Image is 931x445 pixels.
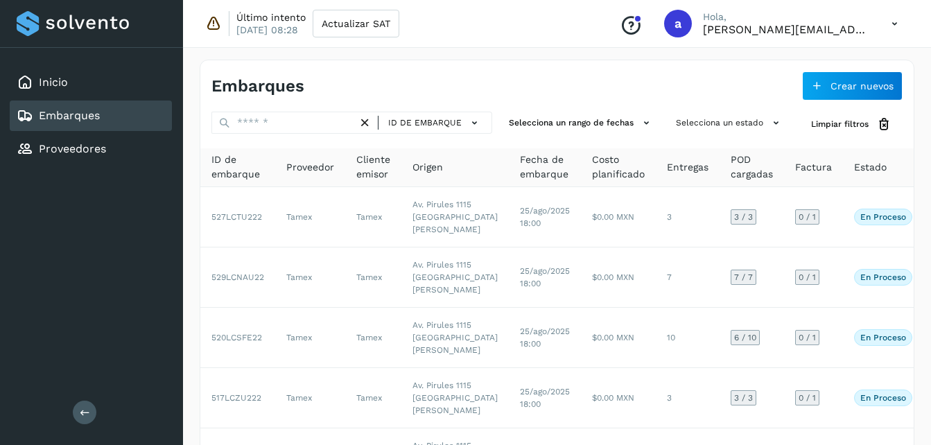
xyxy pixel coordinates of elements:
[860,272,906,282] p: En proceso
[656,187,720,247] td: 3
[860,393,906,403] p: En proceso
[236,11,306,24] p: Último intento
[401,187,509,247] td: Av. Pirules 1115 [GEOGRAPHIC_DATA][PERSON_NAME]
[802,71,903,101] button: Crear nuevos
[860,212,906,222] p: En proceso
[670,112,789,134] button: Selecciona un estado
[388,116,462,129] span: ID de embarque
[656,247,720,308] td: 7
[412,160,443,175] span: Origen
[275,308,345,368] td: Tamex
[211,212,262,222] span: 527LCTU222
[734,273,753,281] span: 7 / 7
[211,333,262,342] span: 520LCSFE22
[656,368,720,428] td: 3
[39,109,100,122] a: Embarques
[401,247,509,308] td: Av. Pirules 1115 [GEOGRAPHIC_DATA][PERSON_NAME]
[401,368,509,428] td: Av. Pirules 1115 [GEOGRAPHIC_DATA][PERSON_NAME]
[520,206,570,228] span: 25/ago/2025 18:00
[799,213,816,221] span: 0 / 1
[10,101,172,131] div: Embarques
[830,81,894,91] span: Crear nuevos
[734,213,753,221] span: 3 / 3
[592,152,645,182] span: Costo planificado
[356,152,390,182] span: Cliente emisor
[811,118,869,130] span: Limpiar filtros
[39,76,68,89] a: Inicio
[799,394,816,402] span: 0 / 1
[581,368,656,428] td: $0.00 MXN
[520,266,570,288] span: 25/ago/2025 18:00
[520,387,570,409] span: 25/ago/2025 18:00
[10,134,172,164] div: Proveedores
[10,67,172,98] div: Inicio
[345,368,401,428] td: Tamex
[503,112,659,134] button: Selecciona un rango de fechas
[313,10,399,37] button: Actualizar SAT
[275,187,345,247] td: Tamex
[345,187,401,247] td: Tamex
[211,272,264,282] span: 529LCNAU22
[322,19,390,28] span: Actualizar SAT
[731,152,773,182] span: POD cargadas
[211,152,264,182] span: ID de embarque
[401,308,509,368] td: Av. Pirules 1115 [GEOGRAPHIC_DATA][PERSON_NAME]
[703,23,869,36] p: abigail.parra@tamex.mx
[275,247,345,308] td: Tamex
[703,11,869,23] p: Hola,
[799,333,816,342] span: 0 / 1
[211,76,304,96] h4: Embarques
[39,142,106,155] a: Proveedores
[860,333,906,342] p: En proceso
[384,113,486,133] button: ID de embarque
[520,326,570,349] span: 25/ago/2025 18:00
[236,24,298,36] p: [DATE] 08:28
[345,247,401,308] td: Tamex
[581,308,656,368] td: $0.00 MXN
[795,160,832,175] span: Factura
[734,394,753,402] span: 3 / 3
[275,368,345,428] td: Tamex
[520,152,570,182] span: Fecha de embarque
[345,308,401,368] td: Tamex
[854,160,887,175] span: Estado
[581,247,656,308] td: $0.00 MXN
[211,393,261,403] span: 517LCZU222
[799,273,816,281] span: 0 / 1
[734,333,756,342] span: 6 / 10
[656,308,720,368] td: 10
[286,160,334,175] span: Proveedor
[581,187,656,247] td: $0.00 MXN
[667,160,708,175] span: Entregas
[800,112,903,137] button: Limpiar filtros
